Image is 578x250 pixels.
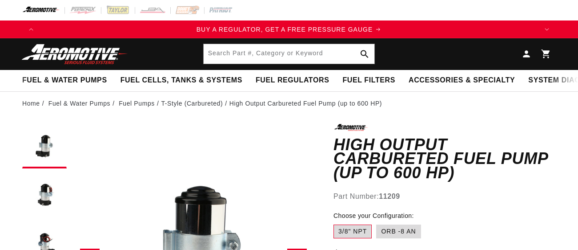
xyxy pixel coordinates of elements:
[48,98,110,108] a: Fuel & Water Pumps
[19,44,130,65] img: Aeromotive
[333,138,556,180] h1: High Output Carbureted Fuel Pump (up to 600 HP)
[333,211,415,221] legend: Choose your Configuration:
[120,76,242,85] span: Fuel Cells, Tanks & Systems
[402,70,522,91] summary: Accessories & Specialty
[538,20,556,38] button: Translation missing: en.sections.announcements.next_announcement
[336,70,402,91] summary: Fuel Filters
[409,76,515,85] span: Accessories & Specialty
[22,173,67,217] button: Load image 2 in gallery view
[256,76,329,85] span: Fuel Regulators
[114,70,249,91] summary: Fuel Cells, Tanks & Systems
[376,225,421,239] label: ORB -8 AN
[249,70,336,91] summary: Fuel Regulators
[40,25,538,34] div: Announcement
[161,98,229,108] li: T-Style (Carbureted)
[40,25,538,34] div: 1 of 4
[342,76,395,85] span: Fuel Filters
[333,191,556,202] div: Part Number:
[355,44,374,64] button: Search Part #, Category or Keyword
[16,70,114,91] summary: Fuel & Water Pumps
[22,98,40,108] a: Home
[333,225,372,239] label: 3/8" NPT
[22,124,67,168] button: Load image 1 in gallery view
[204,44,375,64] input: Search Part #, Category or Keyword
[22,98,556,108] nav: breadcrumbs
[379,193,400,200] strong: 11209
[40,25,538,34] a: BUY A REGULATOR, GET A FREE PRESSURE GAUGE
[22,20,40,38] button: Translation missing: en.sections.announcements.previous_announcement
[22,76,107,85] span: Fuel & Water Pumps
[229,98,382,108] li: High Output Carbureted Fuel Pump (up to 600 HP)
[119,98,155,108] a: Fuel Pumps
[197,26,373,33] span: BUY A REGULATOR, GET A FREE PRESSURE GAUGE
